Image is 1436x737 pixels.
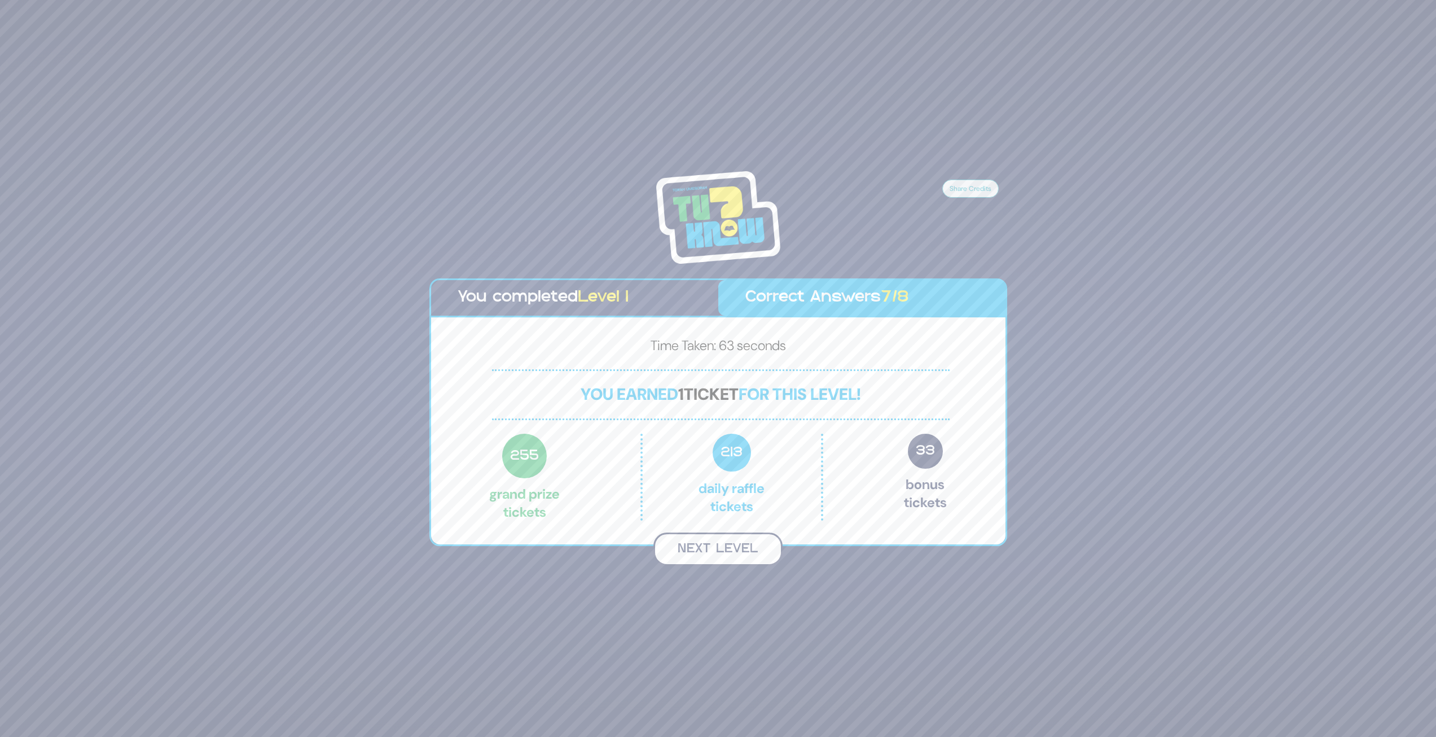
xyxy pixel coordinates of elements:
[489,434,560,521] p: Grand Prize tickets
[666,434,797,515] p: Daily Raffle tickets
[449,335,987,360] p: Time Taken: 63 seconds
[581,383,861,405] span: You earned for this level!
[904,434,947,521] p: Bonus tickets
[881,290,909,305] span: 7/8
[942,180,999,198] button: Share Credits
[578,290,629,305] span: Level 1
[656,171,780,264] img: Tournament Logo
[678,383,684,405] span: 1
[908,434,943,469] span: 33
[745,286,978,310] p: Correct Answers
[713,434,751,472] span: 213
[653,533,783,566] button: Next Level
[502,434,547,479] span: 255
[684,383,739,405] span: ticket
[458,286,691,310] p: You completed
